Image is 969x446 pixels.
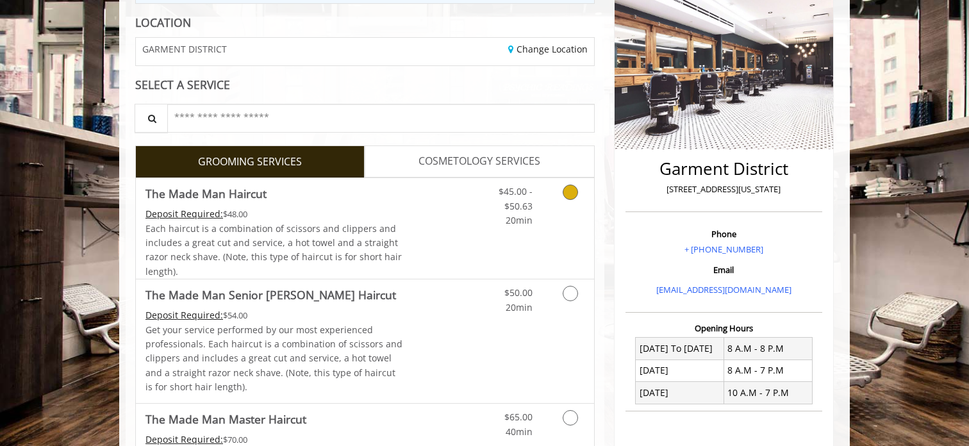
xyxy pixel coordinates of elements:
[504,286,533,299] span: $50.00
[145,323,403,395] p: Get your service performed by our most experienced professionals. Each haircut is a combination o...
[142,44,227,54] span: GARMENT DISTRICT
[724,382,812,404] td: 10 A.M - 7 P.M
[135,15,191,30] b: LOCATION
[724,359,812,381] td: 8 A.M - 7 P.M
[625,324,822,333] h3: Opening Hours
[145,185,267,202] b: The Made Man Haircut
[145,309,223,321] span: This service needs some Advance to be paid before we block your appointment
[629,160,819,178] h2: Garment District
[636,338,724,359] td: [DATE] To [DATE]
[684,244,763,255] a: + [PHONE_NUMBER]
[636,359,724,381] td: [DATE]
[145,410,306,428] b: The Made Man Master Haircut
[418,153,540,170] span: COSMETOLOGY SERVICES
[629,265,819,274] h3: Email
[135,79,595,91] div: SELECT A SERVICE
[145,433,223,445] span: This service needs some Advance to be paid before we block your appointment
[506,425,533,438] span: 40min
[145,222,402,277] span: Each haircut is a combination of scissors and clippers and includes a great cut and service, a ho...
[145,308,403,322] div: $54.00
[198,154,302,170] span: GROOMING SERVICES
[135,104,168,133] button: Service Search
[499,185,533,211] span: $45.00 - $50.63
[504,411,533,423] span: $65.00
[145,207,403,221] div: $48.00
[506,214,533,226] span: 20min
[724,338,812,359] td: 8 A.M - 8 P.M
[145,208,223,220] span: This service needs some Advance to be paid before we block your appointment
[656,284,791,295] a: [EMAIL_ADDRESS][DOMAIN_NAME]
[629,183,819,196] p: [STREET_ADDRESS][US_STATE]
[629,229,819,238] h3: Phone
[508,43,588,55] a: Change Location
[145,286,396,304] b: The Made Man Senior [PERSON_NAME] Haircut
[636,382,724,404] td: [DATE]
[506,301,533,313] span: 20min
